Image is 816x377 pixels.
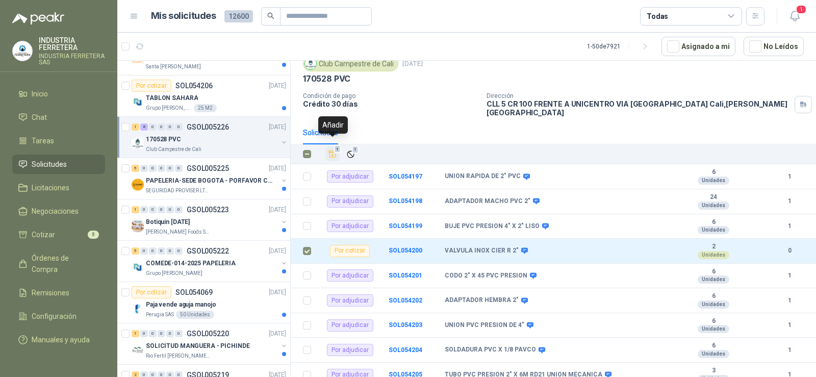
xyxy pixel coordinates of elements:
[166,247,174,255] div: 0
[32,159,67,170] span: Solicitudes
[12,155,105,174] a: Solicitudes
[12,131,105,150] a: Tareas
[146,135,181,144] p: 170528 PVC
[175,247,183,255] div: 0
[146,269,202,278] p: Grupo [PERSON_NAME]
[352,145,359,154] span: 1
[303,127,338,138] div: Solicitudes
[146,187,210,195] p: SEGURIDAD PROVISER LTDA
[32,206,79,217] span: Negociaciones
[327,269,373,282] div: Por adjudicar
[146,228,210,236] p: [PERSON_NAME] Foods S.A.
[661,37,735,56] button: Asignado a mi
[775,296,804,306] b: 1
[12,283,105,303] a: Remisiones
[146,311,174,319] p: Perugia SAS
[32,229,55,240] span: Cotizar
[744,37,804,56] button: No Leídos
[132,96,144,108] img: Company Logo
[132,123,139,131] div: 1
[158,330,165,337] div: 0
[12,202,105,221] a: Negociaciones
[146,145,201,154] p: Club Campestre de Cali
[32,253,95,275] span: Órdenes de Compra
[132,204,288,236] a: 1 0 0 0 0 0 GSOL005223[DATE] Company LogoBotiquin [DATE][PERSON_NAME] Foods S.A.
[146,93,198,103] p: TABLON SAHARA
[140,165,148,172] div: 0
[132,179,144,191] img: Company Logo
[775,271,804,281] b: 1
[146,352,210,360] p: Rio Fertil [PERSON_NAME] S.A.S.
[445,197,530,206] b: ADAPTADOR MACHO PVC 2"
[775,196,804,206] b: 1
[187,123,229,131] p: GSOL005226
[587,38,653,55] div: 1 - 50 de 7921
[132,261,144,273] img: Company Logo
[325,147,340,161] button: Añadir
[158,165,165,172] div: 0
[445,321,524,330] b: UNION PVC PRESION DE 4"
[445,346,536,354] b: SOLDADURA PVC X 1/8 PAVCO
[146,259,236,268] p: COMEDE-014-2025 PAPELERIA
[12,330,105,349] a: Manuales y ayuda
[132,206,139,213] div: 1
[32,88,48,99] span: Inicio
[140,206,148,213] div: 0
[678,367,749,375] b: 3
[32,287,69,298] span: Remisiones
[194,104,217,112] div: 25 M2
[389,297,422,304] a: SOL054202
[132,328,288,360] a: 1 0 0 0 0 0 GSOL005220[DATE] Company LogoSOLICITUD MANGUERA - PICHINDERio Fertil [PERSON_NAME] S....
[698,300,729,309] div: Unidades
[175,165,183,172] div: 0
[32,112,47,123] span: Chat
[158,206,165,213] div: 0
[187,165,229,172] p: GSOL005225
[389,173,422,180] a: SOL054197
[775,172,804,182] b: 1
[269,329,286,339] p: [DATE]
[117,282,290,323] a: Por cotizarSOL054069[DATE] Company LogoPaja vende aguja manojoPerugia SAS50 Unidades
[175,123,183,131] div: 0
[698,350,729,358] div: Unidades
[175,330,183,337] div: 0
[146,300,216,310] p: Paja vende aguja manojo
[32,135,54,146] span: Tareas
[330,245,370,257] div: Por cotizar
[389,247,422,254] a: SOL054200
[132,344,144,356] img: Company Logo
[166,330,174,337] div: 0
[175,82,213,89] p: SOL054206
[303,73,350,84] p: 170528 PVC
[32,182,69,193] span: Licitaciones
[318,116,348,134] div: Añadir
[12,307,105,326] a: Configuración
[140,330,148,337] div: 0
[175,289,213,296] p: SOL054069
[698,275,729,284] div: Unidades
[132,137,144,149] img: Company Logo
[678,243,749,251] b: 2
[389,197,422,205] a: SOL054198
[303,56,398,71] div: Club Campestre de Cali
[146,217,190,227] p: Botiquin [DATE]
[389,272,422,279] a: SOL054201
[146,63,201,71] p: Santa [PERSON_NAME]
[327,319,373,332] div: Por adjudicar
[149,330,157,337] div: 0
[327,170,373,183] div: Por adjudicar
[389,222,422,230] a: SOL054199
[12,108,105,127] a: Chat
[269,122,286,132] p: [DATE]
[149,247,157,255] div: 0
[132,330,139,337] div: 1
[187,206,229,213] p: GSOL005223
[149,206,157,213] div: 0
[698,202,729,210] div: Unidades
[158,247,165,255] div: 0
[698,251,729,259] div: Unidades
[698,325,729,333] div: Unidades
